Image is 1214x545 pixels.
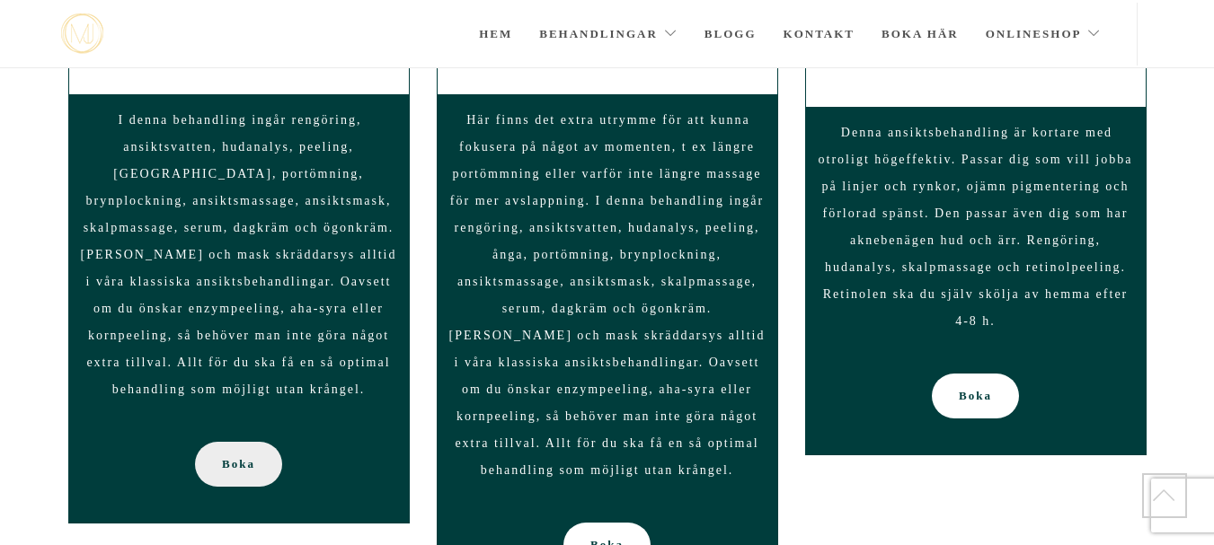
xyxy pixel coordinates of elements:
a: Behandlingar [539,3,678,66]
span: Boka [959,374,992,418]
a: Onlineshop [986,3,1102,66]
a: Blogg [704,3,757,66]
span: Denna ansiktsbehandling är kortare med otroligt högeffektiv. Passar dig som vill jobba på linjer ... [819,126,1133,328]
a: mjstudio mjstudio mjstudio [61,13,103,54]
img: mjstudio [61,13,103,54]
a: Boka [932,374,1019,418]
span: I denna behandling ingår rengöring, ansiktsvatten, hudanalys, peeling, [GEOGRAPHIC_DATA], portömn... [81,113,397,396]
a: Kontakt [784,3,855,66]
a: Boka här [882,3,959,66]
span: Boka [222,442,255,487]
a: Boka [195,442,282,487]
span: Här finns det extra utrymme för att kunna fokusera på något av momenten, t ex längre portömmning ... [449,113,766,477]
a: Hem [479,3,512,66]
